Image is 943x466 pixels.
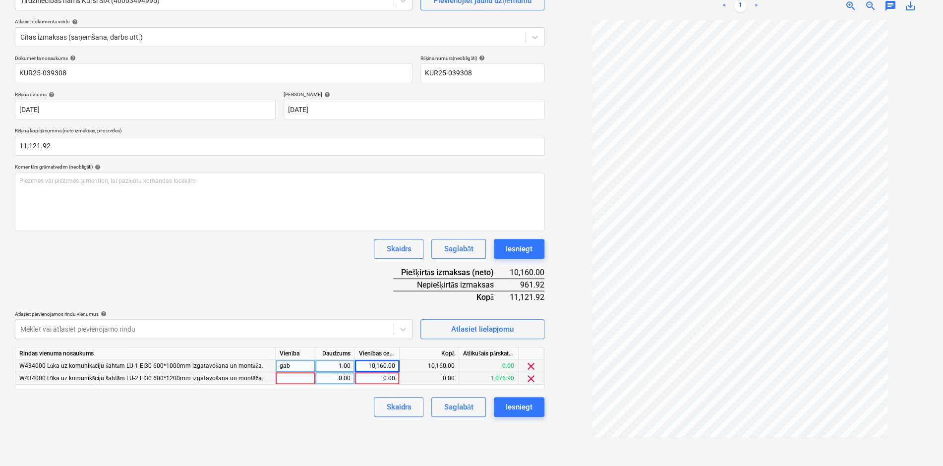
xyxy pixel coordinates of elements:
[386,242,411,255] div: Skaidrs
[47,92,55,98] span: help
[15,63,413,83] input: Dokumenta nosaukums
[322,92,330,98] span: help
[15,18,544,25] div: Atlasiet dokumenta veidu
[359,360,395,372] div: 10,160.00
[99,311,107,317] span: help
[374,397,423,417] button: Skaidrs
[459,372,519,385] div: 1,076.90
[284,100,544,119] input: Izpildes datums nav norādīts
[359,372,395,385] div: 0.00
[400,372,459,385] div: 0.00
[15,164,544,170] div: Komentārs grāmatvedim (neobligāti)
[19,375,263,382] span: W434000 Lūka uz komunikāciju šahtām LU-2 EI30 600*1200mm izgatavošana un montāža.
[374,239,423,259] button: Skaidrs
[393,279,510,291] div: Nepiešķirtās izmaksas
[319,360,351,372] div: 1.00
[494,239,544,259] button: Iesniegt
[93,164,101,170] span: help
[15,348,276,360] div: Rindas vienuma nosaukums
[15,100,276,119] input: Rēķina datums nav norādīts
[276,360,315,372] div: gab
[355,348,400,360] div: Vienības cena
[68,55,76,61] span: help
[15,91,276,98] div: Rēķina datums
[510,267,544,279] div: 10,160.00
[444,401,473,413] div: Saglabāt
[386,401,411,413] div: Skaidrs
[431,397,485,417] button: Saglabāt
[431,239,485,259] button: Saglabāt
[315,348,355,360] div: Daudzums
[400,360,459,372] div: 10,160.00
[494,397,544,417] button: Iesniegt
[506,401,532,413] div: Iesniegt
[451,323,514,336] div: Atlasiet lielapjomu
[276,348,315,360] div: Vienība
[893,418,943,466] iframe: Chat Widget
[420,55,544,61] div: Rēķina numurs (neobligāti)
[400,348,459,360] div: Kopā
[15,127,544,136] p: Rēķina kopējā summa (neto izmaksas, pēc izvēles)
[420,63,544,83] input: Rēķina numurs
[459,348,519,360] div: Atlikušais pārskatītais budžets
[319,372,351,385] div: 0.00
[459,360,519,372] div: 0.00
[19,362,263,369] span: W434000 Lūka uz komunikāciju šahtām LU-1 EI30 600*1000mm izgatavošana un montāža.
[444,242,473,255] div: Saglabāt
[70,19,78,25] span: help
[15,136,544,156] input: Rēķina kopējā summa (neto izmaksas, pēc izvēles)
[477,55,485,61] span: help
[506,242,532,255] div: Iesniegt
[525,373,537,385] span: clear
[15,55,413,61] div: Dokumenta nosaukums
[393,291,510,303] div: Kopā
[420,319,544,339] button: Atlasiet lielapjomu
[15,311,413,317] div: Atlasiet pievienojamos rindu vienumus
[510,291,544,303] div: 11,121.92
[393,267,510,279] div: Piešķirtās izmaksas (neto)
[284,91,544,98] div: [PERSON_NAME]
[510,279,544,291] div: 961.92
[525,360,537,372] span: clear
